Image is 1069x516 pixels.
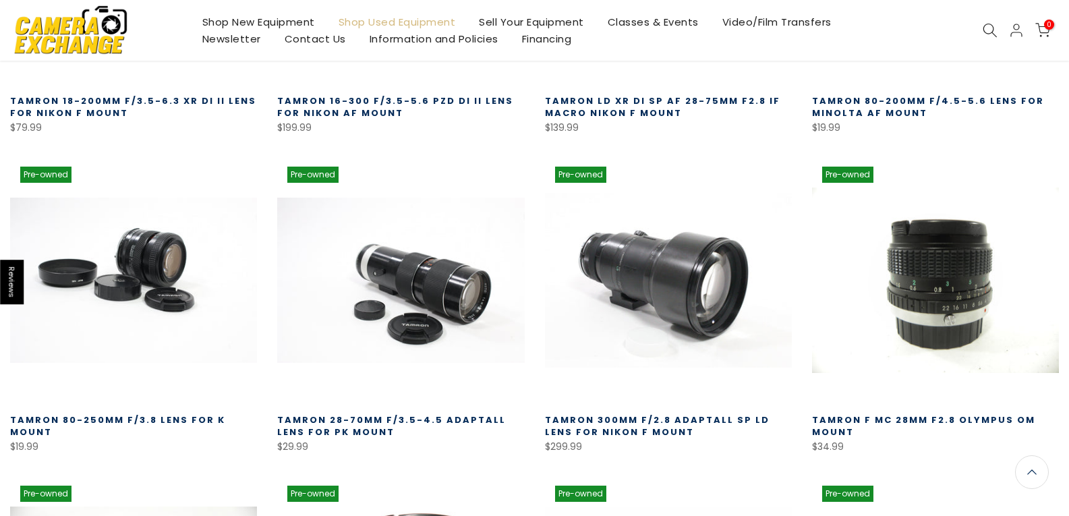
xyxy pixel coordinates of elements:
[467,13,596,30] a: Sell Your Equipment
[1015,455,1049,489] a: Back to the top
[272,30,357,47] a: Contact Us
[190,13,326,30] a: Shop New Equipment
[1044,20,1054,30] span: 0
[10,438,257,455] div: $19.99
[812,119,1059,136] div: $19.99
[545,413,770,438] a: Tamron 300mm f/2.8 Adaptall SP LD Lens for Nikon F Mount
[510,30,583,47] a: Financing
[277,413,506,438] a: Tamron 28-70mm f/3.5-4.5 Adaptall Lens for PK Mount
[277,94,513,119] a: Tamron 16-300 f/3.5-5.6 PZD Di II Lens for Nikon AF Mount
[545,119,792,136] div: $139.99
[710,13,843,30] a: Video/Film Transfers
[190,30,272,47] a: Newsletter
[1035,23,1050,38] a: 0
[326,13,467,30] a: Shop Used Equipment
[812,94,1044,119] a: Tamron 80-200mm f/4.5-5.6 Lens for Minolta AF Mount
[10,413,225,438] a: Tamron 80-250mm f/3.8 Lens for K Mount
[812,438,1059,455] div: $34.99
[812,413,1035,438] a: Tamron F MC 28mm f2.8 Olympus OM Mount
[277,119,524,136] div: $199.99
[596,13,710,30] a: Classes & Events
[277,438,524,455] div: $29.99
[545,438,792,455] div: $299.99
[357,30,510,47] a: Information and Policies
[10,94,256,119] a: Tamron 18-200mm f/3.5-6.3 XR Di II Lens for Nikon F Mount
[545,94,780,119] a: Tamron LD XR Di SP AF 28-75mm f2.8 IF Macro Nikon F Mount
[10,119,257,136] div: $79.99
